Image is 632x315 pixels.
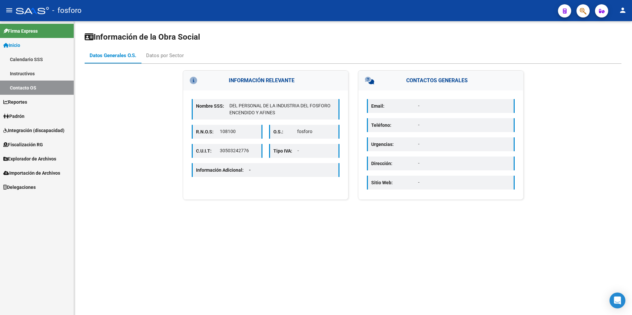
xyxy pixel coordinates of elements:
[297,147,336,154] p: -
[358,71,523,90] h3: CONTACTOS GENERALES
[85,32,621,42] h1: Información de la Obra Social
[371,160,418,167] p: Dirección:
[418,122,510,128] p: -
[146,52,184,59] div: Datos por Sector
[371,141,418,148] p: Urgencias:
[273,147,297,155] p: Tipo IVA:
[3,42,20,49] span: Inicio
[90,52,136,59] div: Datos Generales O.S.
[3,184,36,191] span: Delegaciones
[220,128,258,135] p: 108100
[610,293,625,308] div: Open Intercom Messenger
[297,128,335,135] p: fosforo
[418,141,510,148] p: -
[371,102,418,110] p: Email:
[220,147,258,154] p: 30503242776
[418,160,510,167] p: -
[196,128,220,135] p: R.N.O.S:
[196,102,229,110] p: Nombre SSS:
[3,141,43,148] span: Fiscalización RG
[3,155,56,162] span: Explorador de Archivos
[52,3,82,18] span: - fosforo
[196,147,220,155] p: C.U.I.T:
[183,71,348,90] h3: INFORMACIÓN RELEVANTE
[3,113,24,120] span: Padrón
[3,169,60,177] span: Importación de Archivos
[229,102,335,116] p: DEL PERSONAL DE LA INDUSTRIA DEL FOSFORO ENCENDIDO Y AFINES
[371,122,418,129] p: Teléfono:
[249,167,251,173] span: -
[273,128,297,135] p: O.S.:
[3,27,38,35] span: Firma Express
[418,179,510,186] p: -
[619,6,627,14] mat-icon: person
[3,127,64,134] span: Integración (discapacidad)
[5,6,13,14] mat-icon: menu
[418,102,510,109] p: -
[371,179,418,186] p: Sitio Web:
[196,166,256,174] p: Información Adicional:
[3,98,27,106] span: Reportes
